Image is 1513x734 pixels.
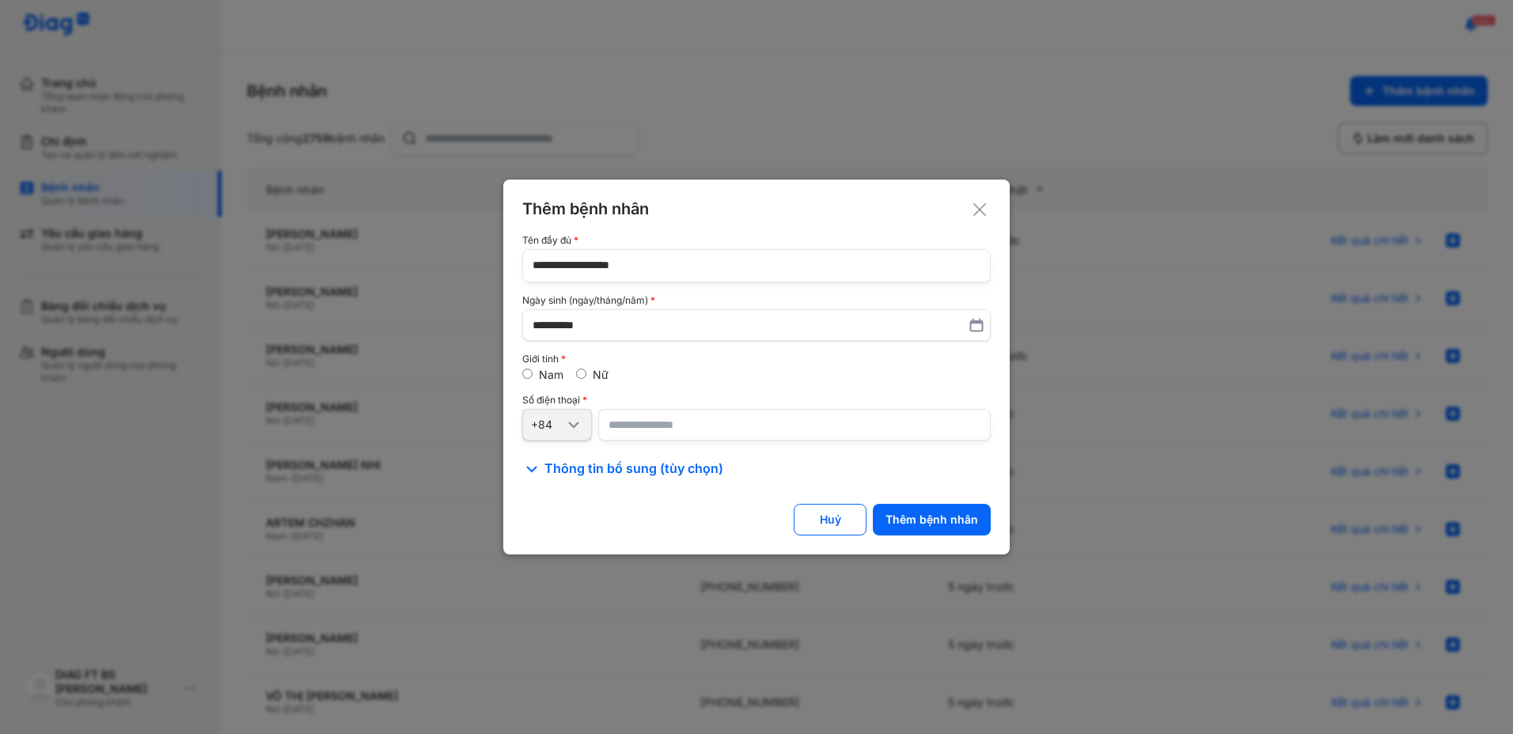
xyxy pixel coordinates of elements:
[539,368,563,381] label: Nam
[522,395,991,406] div: Số điện thoại
[522,295,991,306] div: Ngày sinh (ngày/tháng/năm)
[593,368,609,381] label: Nữ
[522,354,991,365] div: Giới tính
[522,235,991,246] div: Tên đầy đủ
[873,504,991,535] button: Thêm bệnh nhân
[794,504,866,535] button: Huỷ
[531,418,564,432] div: +84
[885,513,978,527] div: Thêm bệnh nhân
[544,460,723,479] span: Thông tin bổ sung (tùy chọn)
[522,199,991,219] div: Thêm bệnh nhân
